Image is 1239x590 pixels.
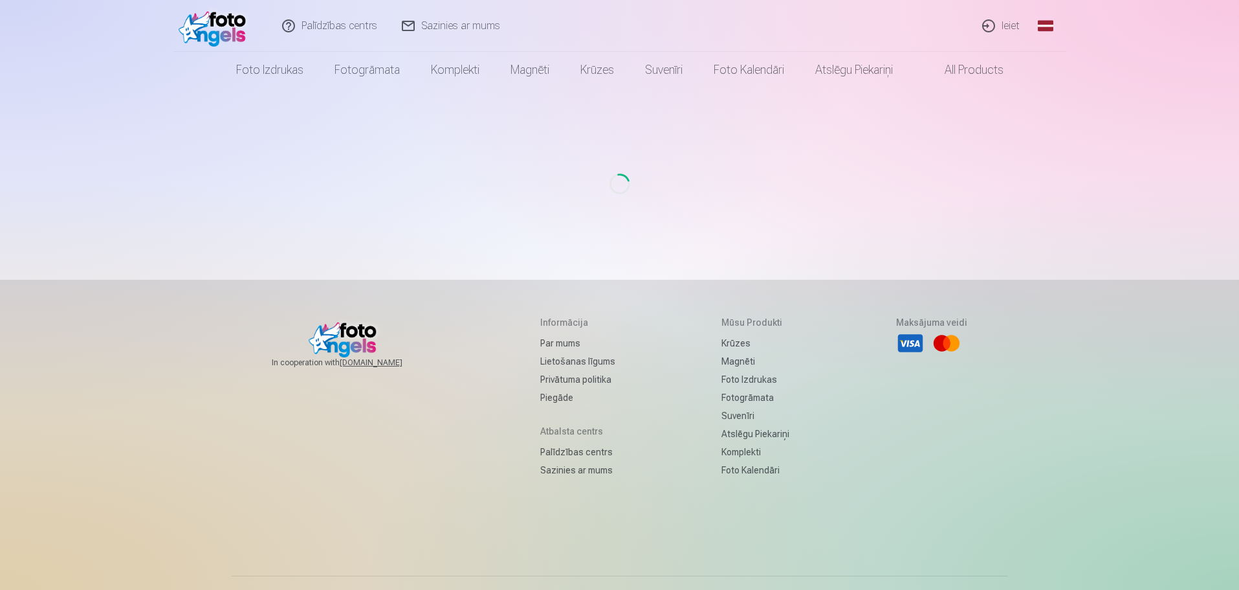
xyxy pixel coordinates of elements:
h5: Maksājuma veidi [896,316,967,329]
a: Magnēti [495,52,565,88]
a: Foto izdrukas [721,370,789,389]
a: Fotogrāmata [319,52,415,88]
a: Komplekti [415,52,495,88]
a: Lietošanas līgums [540,352,615,370]
h5: Mūsu produkti [721,316,789,329]
h5: Informācija [540,316,615,329]
a: Fotogrāmata [721,389,789,407]
a: Magnēti [721,352,789,370]
h5: Atbalsta centrs [540,425,615,438]
a: Atslēgu piekariņi [721,425,789,443]
a: Piegāde [540,389,615,407]
a: Privātuma politika [540,370,615,389]
a: All products [908,52,1019,88]
span: In cooperation with [272,357,433,368]
a: Krūzes [721,334,789,352]
a: Atslēgu piekariņi [800,52,908,88]
a: Suvenīri [630,52,698,88]
a: Foto izdrukas [221,52,319,88]
img: /fa1 [179,5,253,47]
a: Komplekti [721,443,789,461]
a: Sazinies ar mums [540,461,615,479]
a: [DOMAIN_NAME] [340,357,433,368]
a: Palīdzības centrs [540,443,615,461]
a: Foto kalendāri [698,52,800,88]
a: Foto kalendāri [721,461,789,479]
li: Mastercard [932,329,961,357]
a: Suvenīri [721,407,789,425]
a: Krūzes [565,52,630,88]
li: Visa [896,329,925,357]
a: Par mums [540,334,615,352]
